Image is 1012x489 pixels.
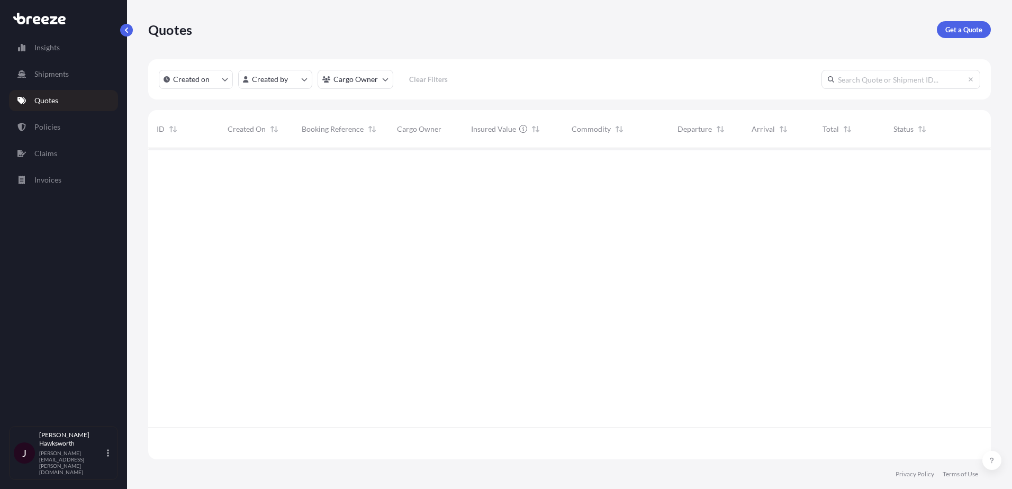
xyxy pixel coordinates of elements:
p: Quotes [34,95,58,106]
a: Insights [9,37,118,58]
button: Sort [366,123,378,135]
p: Shipments [34,69,69,79]
button: Sort [777,123,790,135]
button: cargoOwner Filter options [318,70,393,89]
span: ID [157,124,165,134]
p: Cargo Owner [333,74,378,85]
input: Search Quote or Shipment ID... [821,70,980,89]
span: Arrival [752,124,775,134]
span: Cargo Owner [397,124,441,134]
p: Insights [34,42,60,53]
span: Commodity [572,124,611,134]
a: Claims [9,143,118,164]
p: Clear Filters [409,74,448,85]
p: [PERSON_NAME] Hawksworth [39,431,105,448]
span: Insured Value [471,124,516,134]
span: J [22,448,26,458]
a: Terms of Use [943,470,978,478]
a: Invoices [9,169,118,191]
p: Created on [173,74,210,85]
p: Quotes [148,21,192,38]
span: Booking Reference [302,124,364,134]
a: Quotes [9,90,118,111]
button: Sort [268,123,281,135]
button: Sort [714,123,727,135]
button: createdBy Filter options [238,70,312,89]
a: Privacy Policy [896,470,934,478]
a: Shipments [9,64,118,85]
p: Claims [34,148,57,159]
button: Sort [167,123,179,135]
button: Clear Filters [399,71,458,88]
p: Get a Quote [945,24,982,35]
button: createdOn Filter options [159,70,233,89]
p: [PERSON_NAME][EMAIL_ADDRESS][PERSON_NAME][DOMAIN_NAME] [39,450,105,475]
p: Created by [252,74,288,85]
button: Sort [529,123,542,135]
span: Status [893,124,914,134]
span: Total [823,124,839,134]
p: Invoices [34,175,61,185]
a: Get a Quote [937,21,991,38]
a: Policies [9,116,118,138]
button: Sort [613,123,626,135]
p: Policies [34,122,60,132]
button: Sort [841,123,854,135]
span: Departure [677,124,712,134]
button: Sort [916,123,928,135]
span: Created On [228,124,266,134]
